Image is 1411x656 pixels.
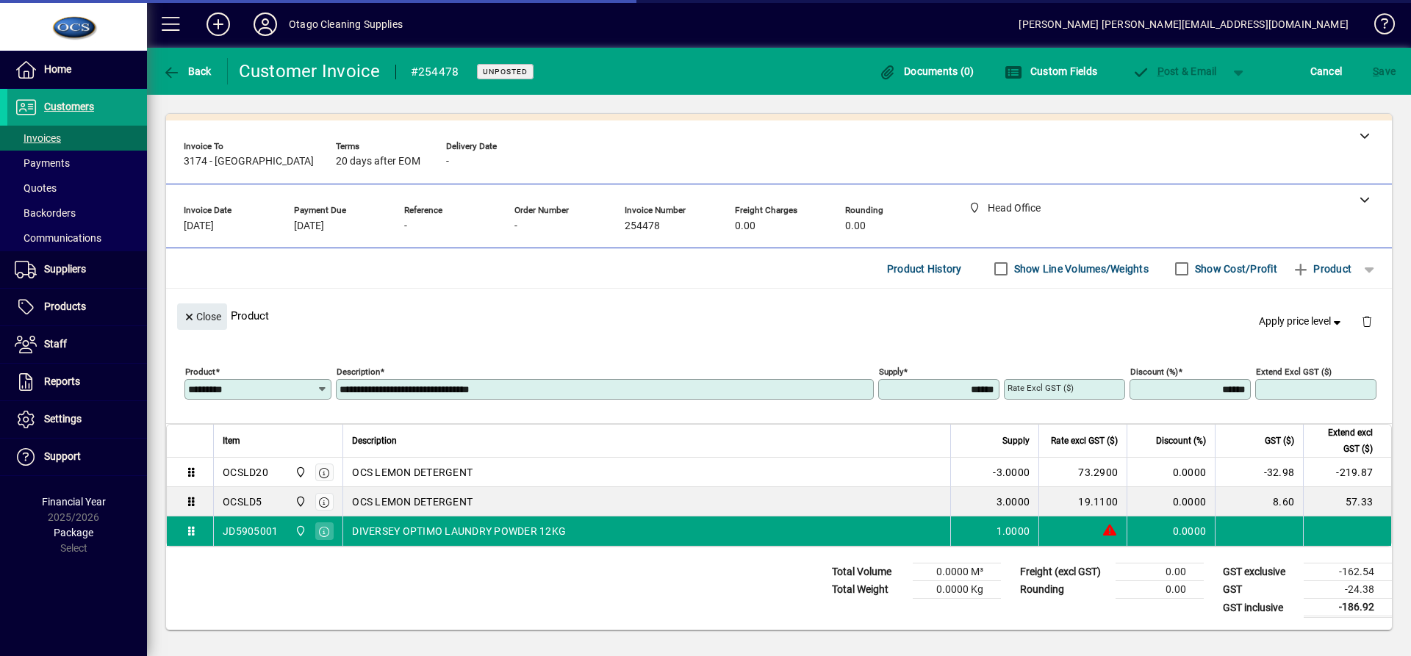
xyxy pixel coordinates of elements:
[195,11,242,37] button: Add
[1002,433,1030,449] span: Supply
[239,60,381,83] div: Customer Invoice
[1127,458,1215,487] td: 0.0000
[44,300,86,312] span: Products
[1349,314,1385,328] app-page-header-button: Delete
[7,289,147,325] a: Products
[183,305,221,329] span: Close
[997,494,1030,509] span: 3.0000
[7,126,147,151] a: Invoices
[1130,367,1178,377] mat-label: Discount (%)
[1156,433,1206,449] span: Discount (%)
[446,156,449,167] span: -
[1307,58,1346,84] button: Cancel
[7,226,147,250] a: Communications
[1369,58,1399,84] button: Save
[7,401,147,438] a: Settings
[54,527,93,538] span: Package
[223,465,268,480] div: OCSLD20
[1005,65,1097,77] span: Custom Fields
[1304,581,1392,599] td: -24.38
[1304,563,1392,581] td: -162.54
[44,338,67,350] span: Staff
[1259,314,1344,329] span: Apply price level
[352,433,397,449] span: Description
[1373,65,1379,77] span: S
[7,151,147,176] a: Payments
[44,450,81,462] span: Support
[223,494,262,509] div: OCSLD5
[879,65,974,77] span: Documents (0)
[7,251,147,288] a: Suppliers
[1019,12,1349,36] div: [PERSON_NAME] [PERSON_NAME][EMAIL_ADDRESS][DOMAIN_NAME]
[352,465,473,480] span: OCS LEMON DETERGENT
[15,157,70,169] span: Payments
[1116,563,1204,581] td: 0.00
[1011,262,1149,276] label: Show Line Volumes/Weights
[514,220,517,232] span: -
[291,494,308,510] span: Head Office
[42,496,106,508] span: Financial Year
[1349,303,1385,339] button: Delete
[1215,487,1303,516] td: 8.60
[913,563,1001,581] td: 0.0000 M³
[993,465,1030,480] span: -3.0000
[7,201,147,226] a: Backorders
[159,58,215,84] button: Back
[1216,599,1304,617] td: GST inclusive
[1157,65,1164,77] span: P
[15,182,57,194] span: Quotes
[7,176,147,201] a: Quotes
[1013,563,1116,581] td: Freight (excl GST)
[1256,367,1332,377] mat-label: Extend excl GST ($)
[1216,581,1304,599] td: GST
[291,464,308,480] span: Head Office
[881,256,968,282] button: Product History
[1048,494,1118,509] div: 19.1100
[352,524,566,538] span: DIVERSEY OPTIMO LAUNDRY POWDER 12KG
[997,524,1030,538] span: 1.0000
[294,220,324,232] span: [DATE]
[166,289,1392,342] div: Product
[1303,487,1391,516] td: 57.33
[483,67,528,76] span: Unposted
[7,364,147,400] a: Reports
[1216,563,1304,581] td: GST exclusive
[173,309,231,322] app-page-header-button: Close
[879,367,903,377] mat-label: Supply
[44,375,80,387] span: Reports
[289,12,403,36] div: Otago Cleaning Supplies
[7,439,147,475] a: Support
[1008,383,1074,393] mat-label: Rate excl GST ($)
[162,65,212,77] span: Back
[404,220,407,232] span: -
[1373,60,1396,83] span: ave
[875,58,978,84] button: Documents (0)
[1304,599,1392,617] td: -186.92
[1051,433,1118,449] span: Rate excl GST ($)
[1253,309,1350,335] button: Apply price level
[411,60,459,84] div: #254478
[1116,581,1204,599] td: 0.00
[1127,487,1215,516] td: 0.0000
[44,101,94,112] span: Customers
[1265,433,1294,449] span: GST ($)
[1310,60,1343,83] span: Cancel
[337,367,380,377] mat-label: Description
[352,494,473,509] span: OCS LEMON DETERGENT
[44,263,86,275] span: Suppliers
[7,326,147,363] a: Staff
[1292,257,1351,281] span: Product
[1001,58,1101,84] button: Custom Fields
[825,563,913,581] td: Total Volume
[7,51,147,88] a: Home
[15,132,61,144] span: Invoices
[1303,458,1391,487] td: -219.87
[887,257,962,281] span: Product History
[735,220,755,232] span: 0.00
[242,11,289,37] button: Profile
[1363,3,1393,51] a: Knowledge Base
[625,220,660,232] span: 254478
[223,433,240,449] span: Item
[825,581,913,599] td: Total Weight
[1215,458,1303,487] td: -32.98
